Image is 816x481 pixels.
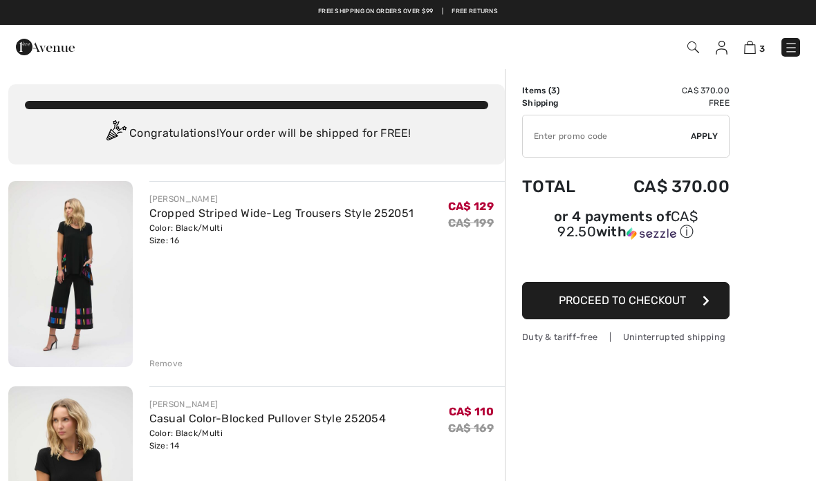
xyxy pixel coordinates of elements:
span: CA$ 129 [448,200,494,213]
img: Shopping Bag [744,41,756,54]
td: Free [596,97,730,109]
span: Apply [691,130,718,142]
a: Free shipping on orders over $99 [318,7,434,17]
span: CA$ 110 [449,405,494,418]
input: Promo code [523,115,691,157]
img: Menu [784,41,798,55]
img: Cropped Striped Wide-Leg Trousers Style 252051 [8,181,133,367]
a: 3 [744,39,765,55]
div: [PERSON_NAME] [149,398,387,411]
div: Remove [149,357,183,370]
div: Duty & tariff-free | Uninterrupted shipping [522,330,730,343]
s: CA$ 199 [448,216,494,229]
td: CA$ 370.00 [596,84,730,97]
img: 1ère Avenue [16,33,75,61]
div: Color: Black/Multi Size: 16 [149,222,414,247]
td: Shipping [522,97,596,109]
span: | [442,7,443,17]
div: or 4 payments ofCA$ 92.50withSezzle Click to learn more about Sezzle [522,210,730,246]
div: Congratulations! Your order will be shipped for FREE! [25,120,488,148]
a: 1ère Avenue [16,39,75,53]
div: or 4 payments of with [522,210,730,241]
button: Proceed to Checkout [522,282,730,319]
td: CA$ 370.00 [596,163,730,210]
td: Total [522,163,596,210]
a: Free Returns [452,7,498,17]
span: CA$ 92.50 [557,208,698,240]
img: Congratulation2.svg [102,120,129,148]
div: Color: Black/Multi Size: 14 [149,427,387,452]
td: Items ( ) [522,84,596,97]
span: 3 [759,44,765,54]
span: 3 [551,86,557,95]
div: [PERSON_NAME] [149,193,414,205]
s: CA$ 169 [448,422,494,435]
img: Search [687,41,699,53]
img: My Info [716,41,727,55]
a: Cropped Striped Wide-Leg Trousers Style 252051 [149,207,414,220]
a: Casual Color-Blocked Pullover Style 252054 [149,412,387,425]
span: Proceed to Checkout [559,294,686,307]
iframe: PayPal-paypal [522,246,730,277]
img: Sezzle [627,227,676,240]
